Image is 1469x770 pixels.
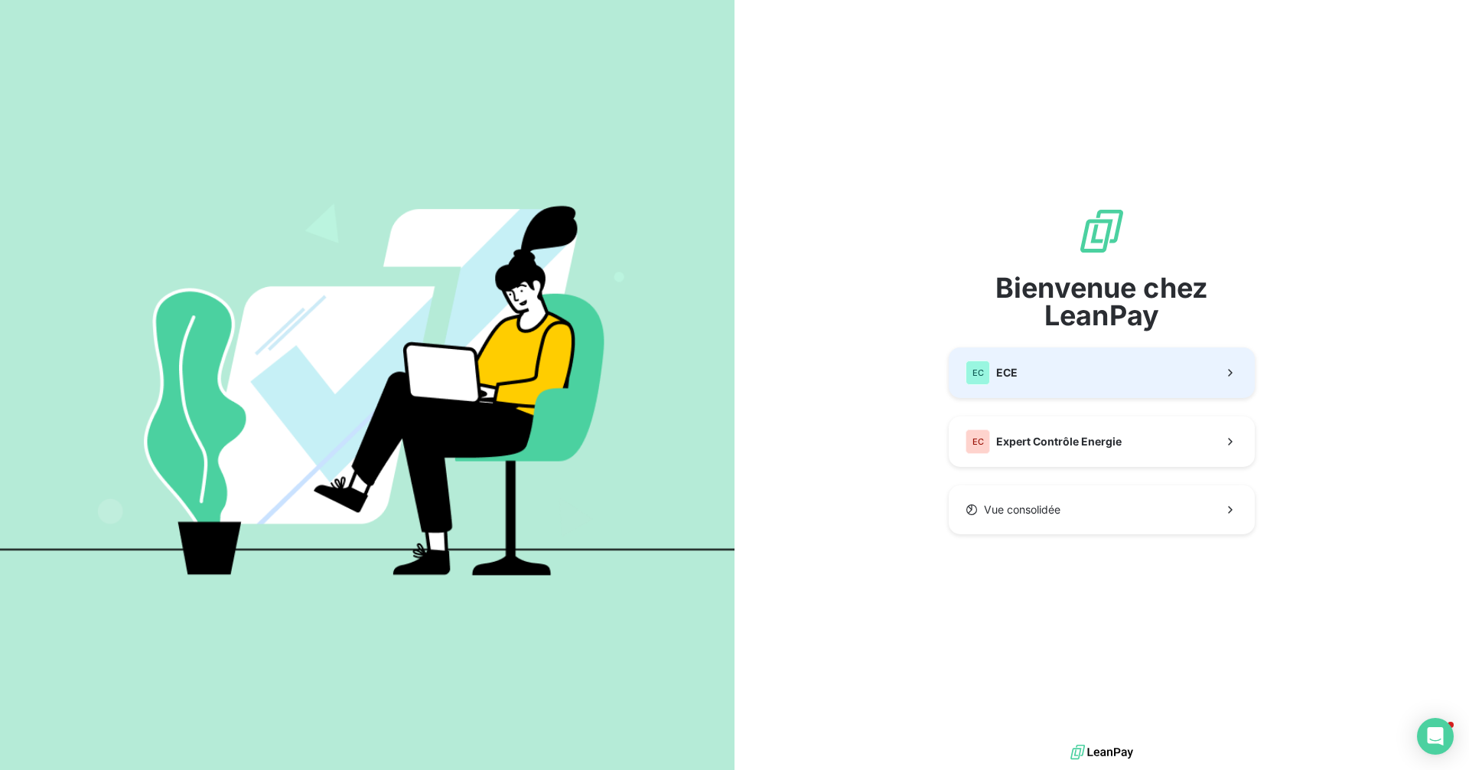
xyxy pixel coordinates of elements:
div: EC [966,429,990,454]
button: ECExpert Contrôle Energie [949,416,1255,467]
button: Vue consolidée [949,485,1255,534]
img: logo sigle [1077,207,1126,256]
span: Vue consolidée [984,502,1060,517]
span: Bienvenue chez LeanPay [949,274,1255,329]
div: EC [966,361,990,385]
img: logo [1070,741,1133,764]
div: Open Intercom Messenger [1417,718,1454,755]
span: ECE [996,365,1018,380]
button: ECECE [949,347,1255,398]
span: Expert Contrôle Energie [996,434,1122,449]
